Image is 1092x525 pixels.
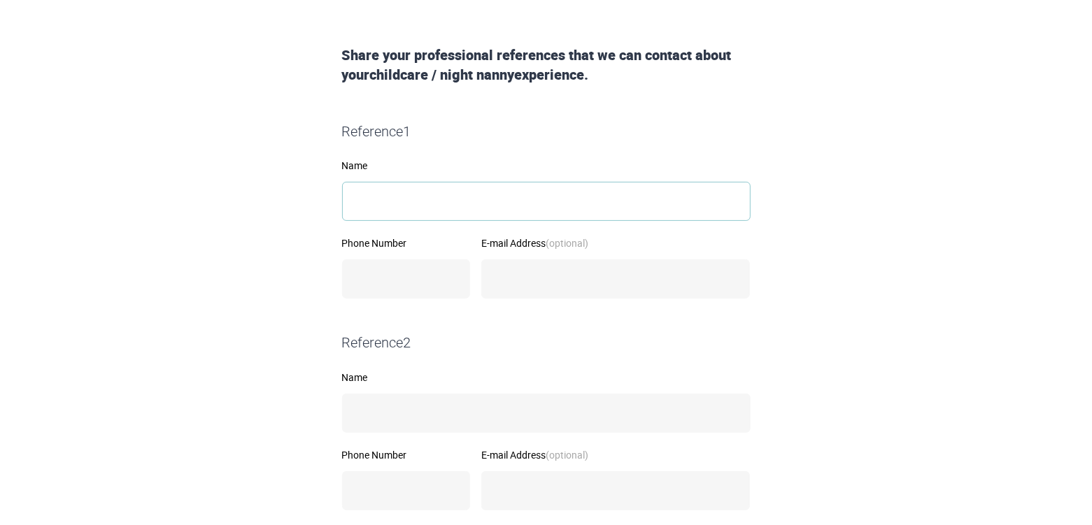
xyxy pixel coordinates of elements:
[336,122,756,142] div: Reference 1
[546,448,588,461] strong: (optional)
[342,161,751,171] label: Name
[546,236,588,250] strong: (optional)
[481,448,588,461] span: E-mail Address
[342,450,471,460] label: Phone Number
[336,45,756,85] div: Share your professional references that we can contact about your childcare / night nanny experie...
[481,236,588,250] span: E-mail Address
[342,373,751,382] label: Name
[342,238,471,248] label: Phone Number
[336,333,756,353] div: Reference 2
